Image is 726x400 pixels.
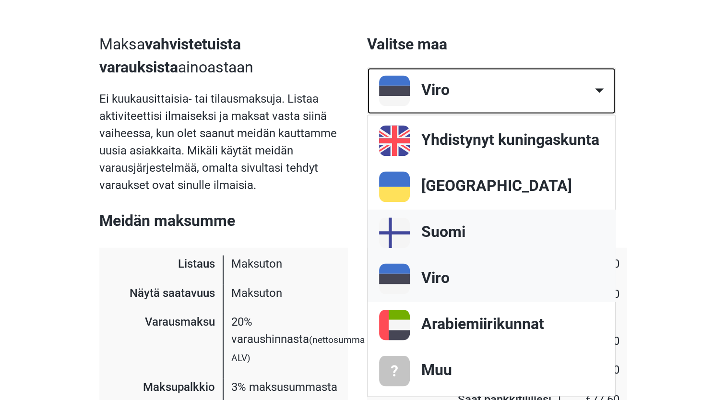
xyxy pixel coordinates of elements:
img: 69.svg [379,263,410,294]
p: Meidän maksumme [99,209,348,232]
div: 20% varaushinnasta [224,313,344,378]
span: Viro [379,263,450,294]
div: Varausmaksu [103,313,224,378]
span: Suomi [379,217,465,248]
span: [GEOGRAPHIC_DATA] [379,171,572,202]
span: Muu [379,355,452,386]
span: Yhdistynyt kuningaskunta [379,125,599,156]
span: Arabiemiirikunnat [379,309,544,340]
img: 74.svg [379,217,410,248]
div: Näytä saatavuus [103,284,224,313]
button: Viro [367,67,616,114]
div: Maksuton [224,284,344,313]
img: 69.svg [379,75,410,106]
img: other.svg [379,355,410,386]
p: Maksa ainoastaan [99,33,348,79]
div: Viro [368,68,591,114]
span: vahvistetuista varauksista [99,35,241,76]
p: Valitse maa [367,33,616,56]
img: 228.svg [379,125,410,156]
img: 226.svg [379,171,410,202]
div: Listaus [103,255,224,284]
img: 227.svg [379,309,410,340]
p: Ei kuukausittaisia- tai tilausmaksuja. Listaa aktiviteettisi ilmaiseksi ja maksat vasta siinä vai... [99,90,348,194]
div: Maksuton [224,255,344,284]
